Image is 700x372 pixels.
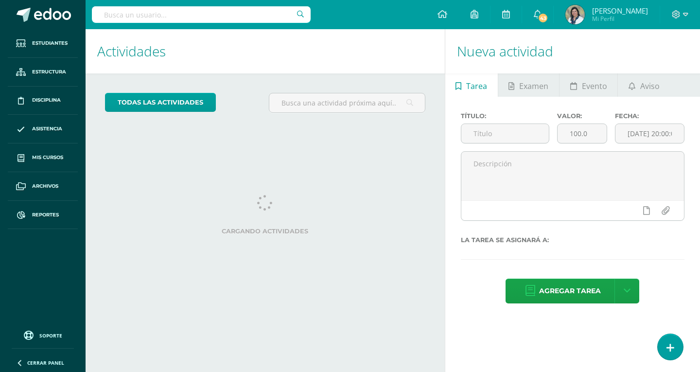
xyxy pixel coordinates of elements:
span: Tarea [466,74,487,98]
span: Agregar tarea [539,279,601,303]
input: Puntos máximos [558,124,607,143]
span: Evento [582,74,607,98]
a: Soporte [12,328,74,341]
span: Examen [519,74,548,98]
a: todas las Actividades [105,93,216,112]
a: Estudiantes [8,29,78,58]
a: Asistencia [8,115,78,143]
a: Examen [498,73,559,97]
a: Mis cursos [8,143,78,172]
h1: Actividades [97,29,433,73]
label: La tarea se asignará a: [461,236,684,244]
a: Tarea [445,73,498,97]
span: Aviso [640,74,660,98]
h1: Nueva actividad [457,29,688,73]
span: [PERSON_NAME] [592,6,648,16]
span: Cerrar panel [27,359,64,366]
label: Cargando actividades [105,228,425,235]
a: Disciplina [8,87,78,115]
span: Asistencia [32,125,62,133]
label: Valor: [557,112,607,120]
span: Archivos [32,182,58,190]
input: Busca una actividad próxima aquí... [269,93,424,112]
a: Archivos [8,172,78,201]
span: Disciplina [32,96,61,104]
span: Reportes [32,211,59,219]
label: Título: [461,112,549,120]
span: Mi Perfil [592,15,648,23]
span: Soporte [39,332,62,339]
a: Reportes [8,201,78,230]
a: Evento [560,73,617,97]
span: Estudiantes [32,39,68,47]
a: Aviso [618,73,670,97]
span: 43 [538,13,548,23]
img: ddd9173603c829309f2e28ae9f8beb11.png [565,5,585,24]
a: Estructura [8,58,78,87]
input: Fecha de entrega [615,124,684,143]
span: Estructura [32,68,66,76]
span: Mis cursos [32,154,63,161]
input: Título [461,124,549,143]
label: Fecha: [615,112,684,120]
input: Busca un usuario... [92,6,311,23]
